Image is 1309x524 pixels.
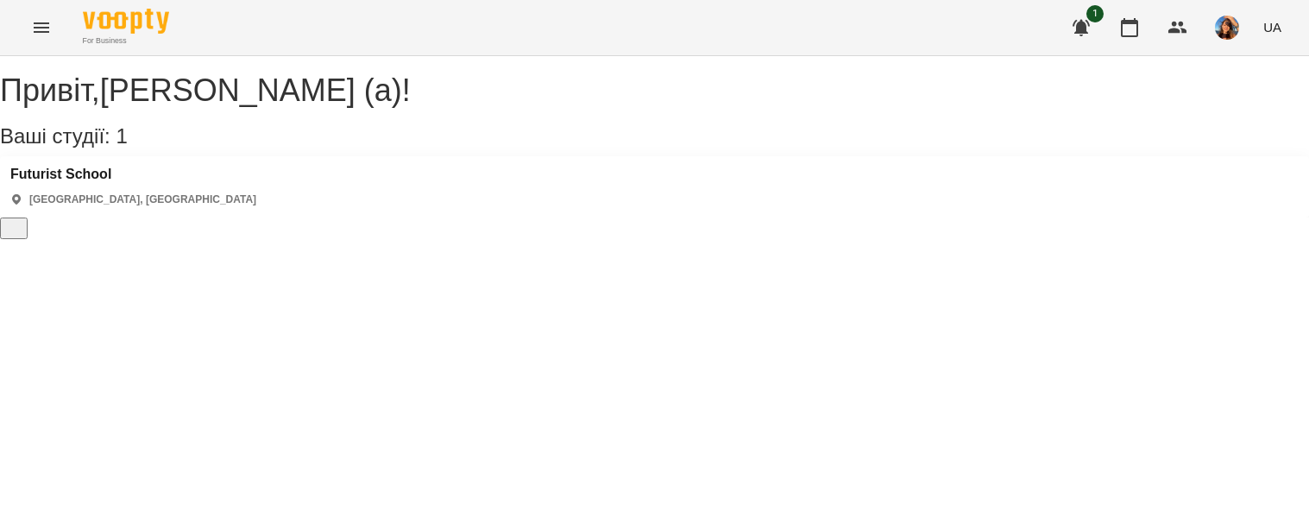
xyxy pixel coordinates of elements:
[1256,11,1288,43] button: UA
[21,7,62,48] button: Menu
[83,9,169,34] img: Voopty Logo
[1086,5,1104,22] span: 1
[1215,16,1239,40] img: a3cfe7ef423bcf5e9dc77126c78d7dbf.jpg
[1263,18,1281,36] span: UA
[83,35,169,47] span: For Business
